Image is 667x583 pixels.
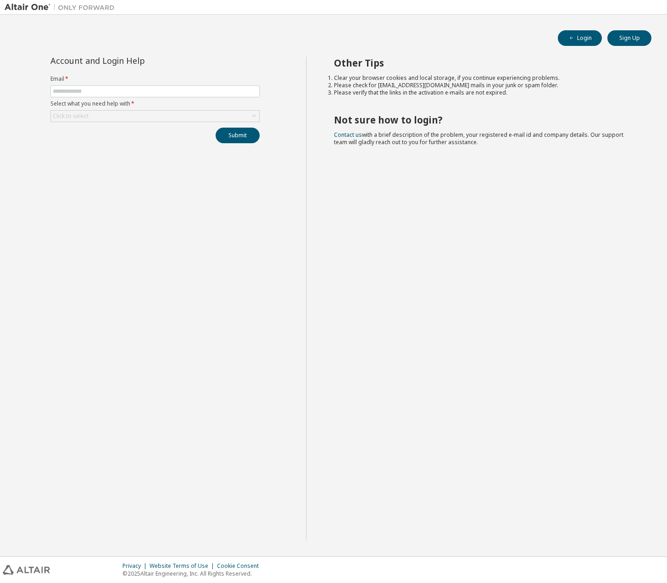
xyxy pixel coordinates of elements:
[50,75,260,83] label: Email
[216,128,260,143] button: Submit
[5,3,119,12] img: Altair One
[334,131,623,146] span: with a brief description of the problem, your registered e-mail id and company details. Our suppo...
[53,112,89,120] div: Click to select
[334,57,635,69] h2: Other Tips
[122,562,150,570] div: Privacy
[50,57,218,64] div: Account and Login Help
[334,131,362,139] a: Contact us
[607,30,651,46] button: Sign Up
[334,82,635,89] li: Please check for [EMAIL_ADDRESS][DOMAIN_NAME] mails in your junk or spam folder.
[50,100,260,107] label: Select what you need help with
[122,570,264,577] p: © 2025 Altair Engineering, Inc. All Rights Reserved.
[217,562,264,570] div: Cookie Consent
[150,562,217,570] div: Website Terms of Use
[3,565,50,575] img: altair_logo.svg
[334,74,635,82] li: Clear your browser cookies and local storage, if you continue experiencing problems.
[51,111,259,122] div: Click to select
[334,89,635,96] li: Please verify that the links in the activation e-mails are not expired.
[334,114,635,126] h2: Not sure how to login?
[558,30,602,46] button: Login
